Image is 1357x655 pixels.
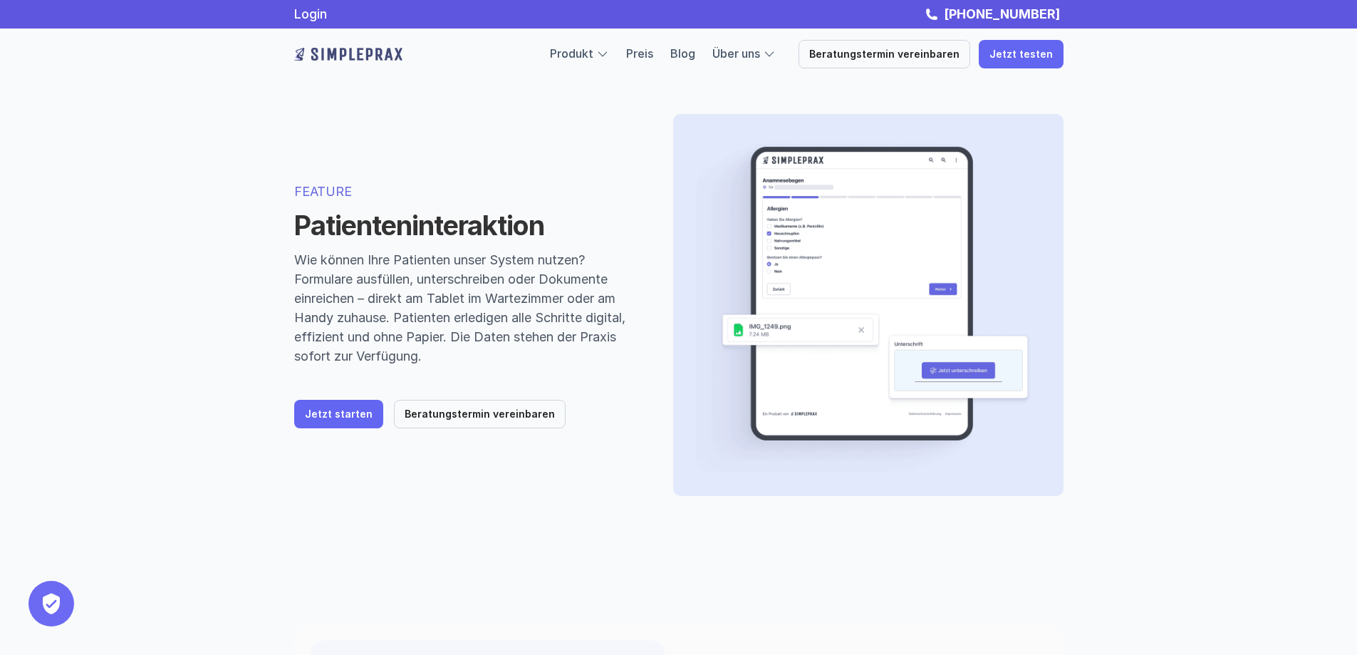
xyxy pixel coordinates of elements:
strong: [PHONE_NUMBER] [944,6,1060,21]
a: Über uns [712,46,760,61]
p: Beratungstermin vereinbaren [405,408,555,421]
p: Beratungstermin vereinbaren [809,48,960,61]
a: Jetzt testen [979,40,1064,68]
a: Blog [670,46,695,61]
a: Preis [626,46,653,61]
a: Jetzt starten [294,400,383,428]
p: Jetzt starten [305,408,373,421]
a: Beratungstermin vereinbaren [799,40,970,68]
h1: Patienteninteraktion [294,210,639,242]
a: Beratungstermin vereinbaren [394,400,566,428]
a: Login [294,6,327,21]
a: [PHONE_NUMBER] [940,6,1064,21]
a: Produkt [550,46,593,61]
p: FEATURE [294,182,639,201]
p: Jetzt testen [989,48,1053,61]
p: Wie können Ihre Patienten unser System nutzen? Formulare ausfüllen, unterschreiben oder Dokumente... [294,250,639,366]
